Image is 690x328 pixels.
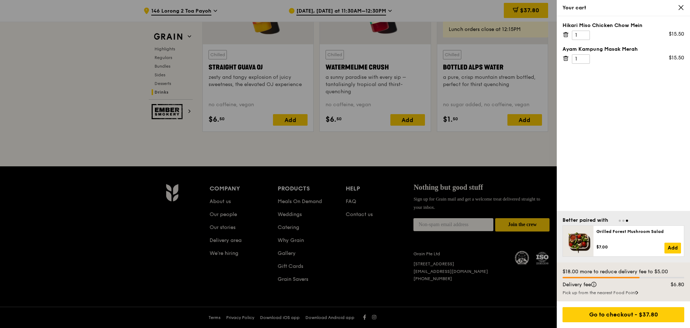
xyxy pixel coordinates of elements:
div: $15.50 [669,54,684,62]
div: $18.00 more to reduce delivery fee to $5.00 [563,268,684,275]
div: Ayam Kampung Masak Merah [563,46,684,53]
div: Grilled Forest Mushroom Salad [596,229,681,234]
div: Better paired with [563,217,608,224]
a: Add [664,243,681,253]
div: $6.80 [656,281,689,288]
span: Go to slide 2 [622,220,624,222]
div: $7.00 [596,244,664,250]
div: Your cart [563,4,684,12]
div: Hikari Miso Chicken Chow Mein [563,22,684,29]
div: Go to checkout - $37.80 [563,307,684,322]
span: Go to slide 3 [626,220,628,222]
div: Pick up from the nearest Food Point [563,290,684,296]
span: Go to slide 1 [619,220,621,222]
div: Delivery fee [558,281,656,288]
div: $15.50 [669,31,684,38]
